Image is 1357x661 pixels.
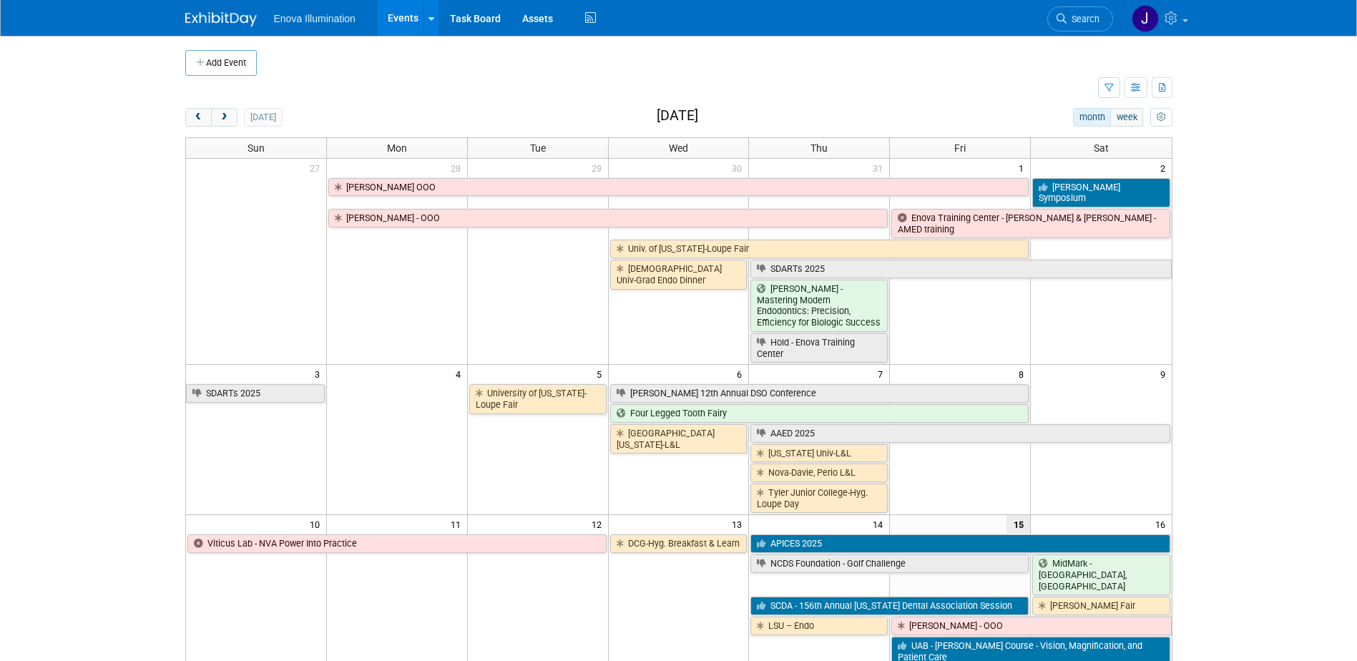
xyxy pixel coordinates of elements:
[1017,159,1030,177] span: 1
[1132,5,1159,32] img: Janelle Tlusty
[1006,515,1030,533] span: 15
[185,108,212,127] button: prev
[1150,108,1172,127] button: myCustomButton
[1067,14,1099,24] span: Search
[750,260,1171,278] a: SDARTs 2025
[530,142,546,154] span: Tue
[595,365,608,383] span: 5
[211,108,237,127] button: next
[954,142,966,154] span: Fri
[657,108,698,124] h2: [DATE]
[750,534,1170,553] a: APICES 2025
[750,444,888,463] a: [US_STATE] Univ-L&L
[1159,159,1172,177] span: 2
[308,159,326,177] span: 27
[1073,108,1111,127] button: month
[750,484,888,513] a: Tyler Junior College-Hyg. Loupe Day
[1017,365,1030,383] span: 8
[750,280,888,332] a: [PERSON_NAME] - Mastering Modern Endodontics: Precision, Efficiency for Biologic Success
[590,159,608,177] span: 29
[1032,597,1170,615] a: [PERSON_NAME] Fair
[1159,365,1172,383] span: 9
[590,515,608,533] span: 12
[876,365,889,383] span: 7
[750,597,1029,615] a: SCDA - 156th Annual [US_STATE] Dental Association Session
[610,534,748,553] a: DCG-Hyg. Breakfast & Learn
[187,534,607,553] a: Viticus Lab - NVA Power Into Practice
[313,365,326,383] span: 3
[750,617,888,635] a: LSU – Endo
[185,12,257,26] img: ExhibitDay
[328,178,1029,197] a: [PERSON_NAME] OOO
[750,554,1029,573] a: NCDS Foundation - Golf Challenge
[750,464,888,482] a: Nova-Davie, Perio L&L
[1154,515,1172,533] span: 16
[1032,554,1170,595] a: MidMark - [GEOGRAPHIC_DATA], [GEOGRAPHIC_DATA]
[248,142,265,154] span: Sun
[891,209,1170,238] a: Enova Training Center - [PERSON_NAME] & [PERSON_NAME] - AMED training
[810,142,828,154] span: Thu
[469,384,607,413] a: University of [US_STATE]-Loupe Fair
[610,384,1029,403] a: [PERSON_NAME] 12th Annual DSO Conference
[610,260,748,289] a: [DEMOGRAPHIC_DATA] Univ-Grad Endo Dinner
[735,365,748,383] span: 6
[1110,108,1143,127] button: week
[328,209,888,227] a: [PERSON_NAME] - OOO
[1032,178,1170,207] a: [PERSON_NAME] Symposium
[449,159,467,177] span: 28
[186,384,325,403] a: SDARTs 2025
[308,515,326,533] span: 10
[387,142,407,154] span: Mon
[1094,142,1109,154] span: Sat
[610,424,748,454] a: [GEOGRAPHIC_DATA][US_STATE]-L&L
[610,404,1029,423] a: Four Legged Tooth Fairy
[871,159,889,177] span: 31
[730,515,748,533] span: 13
[454,365,467,383] span: 4
[1157,113,1166,122] i: Personalize Calendar
[669,142,688,154] span: Wed
[274,13,356,24] span: Enova Illumination
[449,515,467,533] span: 11
[610,240,1029,258] a: Univ. of [US_STATE]-Loupe Fair
[244,108,282,127] button: [DATE]
[1047,6,1113,31] a: Search
[730,159,748,177] span: 30
[891,617,1171,635] a: [PERSON_NAME] - OOO
[750,333,888,363] a: Hold - Enova Training Center
[750,424,1170,443] a: AAED 2025
[871,515,889,533] span: 14
[185,50,257,76] button: Add Event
